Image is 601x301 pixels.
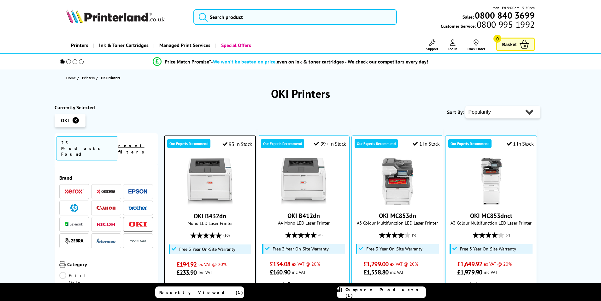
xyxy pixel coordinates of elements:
span: Category [67,261,153,269]
span: (2) [506,229,510,241]
span: Free 3 Year On-Site Warranty [273,246,329,251]
a: Xerox [65,188,84,196]
span: £1,558.80 [363,268,388,276]
li: 1.4p per mono page [363,281,431,292]
span: Sales: [463,14,474,20]
a: Print Only [59,272,106,286]
span: (5) [412,229,416,241]
span: Free 3 Year On-Site Warranty [460,246,516,251]
div: Currently Selected [55,104,158,111]
span: Free 3 Year On-Site Warranty [366,246,422,251]
input: Search product [193,9,397,25]
div: Our Experts Recommend [261,139,304,148]
img: Printerland Logo [66,9,165,23]
a: Support [426,39,438,51]
a: Home [66,75,77,81]
a: 0800 840 3699 [474,12,535,18]
span: ex VAT @ 20% [484,261,512,267]
a: Lexmark [65,220,84,228]
span: £1,299.00 [363,260,388,268]
span: Printers [82,75,95,81]
span: ex VAT @ 20% [198,261,227,267]
a: Printerland Logo [66,9,186,25]
span: ex VAT @ 20% [390,261,418,267]
div: Our Experts Recommend [448,139,492,148]
span: A3 Colour Multifunction LED Laser Printer [355,220,440,226]
a: OKI B412dn [280,200,327,207]
span: 25 Products Found [56,136,118,160]
a: Epson [128,188,147,196]
span: £233.90 [176,268,197,277]
span: A4 Mono LED Laser Printer [261,220,346,226]
span: OKI [61,117,69,123]
span: Price Match Promise* [165,58,211,65]
a: Canon [97,204,115,212]
span: £1,979.90 [457,268,482,276]
a: Printers [82,75,96,81]
span: Sort By: [447,109,464,115]
div: Our Experts Recommend [355,139,398,148]
img: Lexmark [65,222,84,226]
li: 1.7p per mono page [270,281,338,292]
a: Track Order [467,39,485,51]
span: inc VAT [198,269,212,275]
img: Zebra [65,238,84,244]
span: Mon - Fri 9:00am - 5:30pm [492,5,535,11]
img: OKI MC853dnct [468,158,515,205]
a: HP [65,204,84,212]
li: modal_Promise [51,56,530,67]
a: OKI MC853dnct [470,212,512,220]
img: HP [70,204,78,212]
span: Customer Service: [441,21,535,29]
a: Recently Viewed (1) [155,286,244,298]
span: £194.92 [176,260,197,268]
img: OKI [128,222,147,227]
a: Log In [448,39,457,51]
span: inc VAT [390,269,404,275]
b: 0800 840 3699 [475,9,535,21]
a: Ink & Toner Cartridges [93,37,153,53]
div: 1 In Stock [507,141,534,147]
span: Mono LED Laser Printer [168,220,252,226]
span: Ink & Toner Cartridges [99,37,149,53]
div: 99+ In Stock [314,141,346,147]
div: Our Experts Recommend [167,139,210,148]
div: 93 In Stock [222,141,252,147]
a: Basket 0 [496,38,535,51]
a: OKI [128,220,147,228]
span: 0800 995 1992 [476,21,535,27]
span: inc VAT [484,269,498,275]
img: OKI MC853dn [374,158,421,205]
img: Xerox [65,189,84,194]
img: Brother [128,206,147,210]
img: Category [59,261,66,268]
a: Special Offers [215,37,256,53]
span: OKI Printers [101,75,120,80]
span: A3 Colour Multifunction LED Laser Printer [449,220,533,226]
img: OKI B432dn [186,158,234,206]
img: OKI B412dn [280,158,327,205]
img: Intermec [97,238,115,243]
img: Pantum [128,237,147,244]
span: (8) [318,229,322,241]
span: inc VAT [292,269,306,275]
span: ex VAT @ 20% [292,261,320,267]
span: Basket [502,40,516,49]
span: Support [426,46,438,51]
span: Log In [448,46,457,51]
span: £134.08 [270,260,290,268]
img: Kyocera [97,189,115,194]
a: OKI B432dn [194,212,226,220]
span: (10) [223,229,230,241]
a: Ricoh [97,220,115,228]
a: Printers [66,37,93,53]
a: OKI B412dn [287,212,320,220]
a: Brother [128,204,147,212]
span: Brand [59,175,153,181]
li: 1.4p per mono page [457,281,525,292]
img: Canon [97,206,115,210]
a: OKI B432dn [186,201,234,207]
a: reset filters [118,143,148,155]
